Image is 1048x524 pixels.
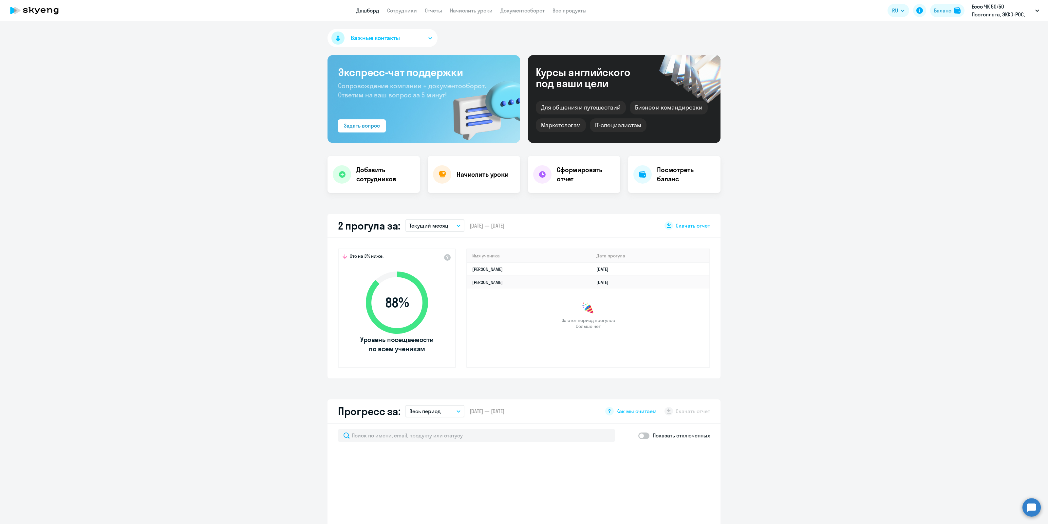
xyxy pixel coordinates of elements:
[359,295,435,311] span: 88 %
[409,222,448,230] p: Текущий месяц
[591,249,709,263] th: Дата прогула
[344,122,380,130] div: Задать вопрос
[954,7,961,14] img: balance
[444,69,520,143] img: bg-img
[450,7,493,14] a: Начислить уроки
[616,408,657,415] span: Как мы считаем
[351,34,400,42] span: Важные контакты
[536,101,626,114] div: Для общения и путешествий
[472,266,503,272] a: [PERSON_NAME]
[405,405,464,417] button: Весь период
[972,3,1033,18] p: Ecco ЧК 50/50 Постоплата, ЭККО-РОС, ООО
[425,7,442,14] a: Отчеты
[457,170,509,179] h4: Начислить уроки
[470,408,504,415] span: [DATE] — [DATE]
[359,335,435,353] span: Уровень посещаемости по всем ученикам
[596,266,614,272] a: [DATE]
[557,165,615,184] h4: Сформировать отчет
[338,219,400,232] h2: 2 прогула за:
[590,118,646,132] div: IT-специалистам
[472,279,503,285] a: [PERSON_NAME]
[350,253,384,261] span: Это на 3% ниже,
[930,4,964,17] button: Балансbalance
[676,222,710,229] span: Скачать отчет
[327,29,438,47] button: Важные контакты
[467,249,591,263] th: Имя ученика
[934,7,951,14] div: Баланс
[356,7,379,14] a: Дашборд
[338,405,400,418] h2: Прогресс за:
[653,432,710,439] p: Показать отключенных
[536,67,648,89] div: Курсы английского под ваши цели
[338,429,615,442] input: Поиск по имени, email, продукту или статусу
[892,7,898,14] span: RU
[338,82,486,99] span: Сопровождение компании + документооборот. Ответим на ваш вопрос за 5 минут!
[338,119,386,132] button: Задать вопрос
[888,4,909,17] button: RU
[630,101,708,114] div: Бизнес и командировки
[968,3,1042,18] button: Ecco ЧК 50/50 Постоплата, ЭККО-РОС, ООО
[409,407,441,415] p: Весь период
[657,165,715,184] h4: Посмотреть баланс
[500,7,545,14] a: Документооборот
[470,222,504,229] span: [DATE] — [DATE]
[552,7,587,14] a: Все продукты
[387,7,417,14] a: Сотрудники
[536,118,586,132] div: Маркетологам
[596,279,614,285] a: [DATE]
[582,302,595,315] img: congrats
[356,165,415,184] h4: Добавить сотрудников
[338,66,510,79] h3: Экспресс-чат поддержки
[405,219,464,232] button: Текущий месяц
[561,317,616,329] span: За этот период прогулов больше нет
